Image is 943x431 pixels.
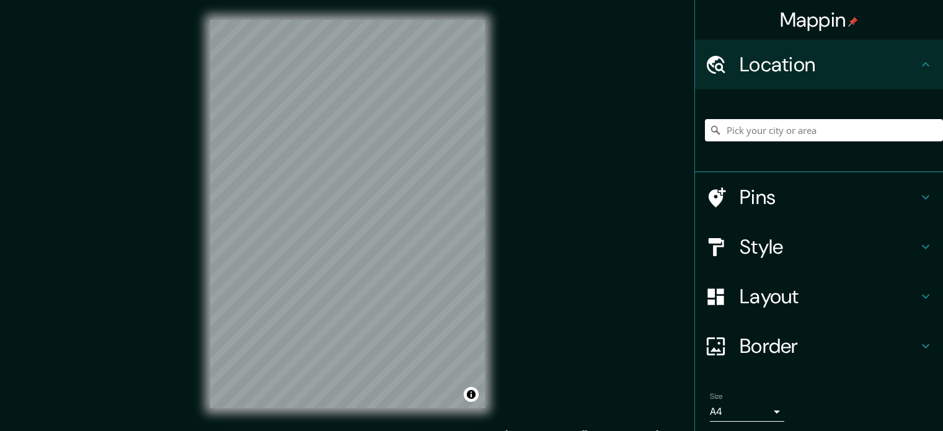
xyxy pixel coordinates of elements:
label: Size [710,391,723,402]
h4: Location [740,52,918,77]
canvas: Map [210,20,485,408]
h4: Style [740,234,918,259]
input: Pick your city or area [705,119,943,141]
img: pin-icon.png [848,17,858,27]
h4: Pins [740,185,918,210]
h4: Border [740,334,918,358]
div: A4 [710,402,784,422]
h4: Layout [740,284,918,309]
button: Toggle attribution [464,387,479,402]
div: Layout [695,272,943,321]
div: Style [695,222,943,272]
h4: Mappin [780,7,859,32]
div: Border [695,321,943,371]
div: Location [695,40,943,89]
div: Pins [695,172,943,222]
